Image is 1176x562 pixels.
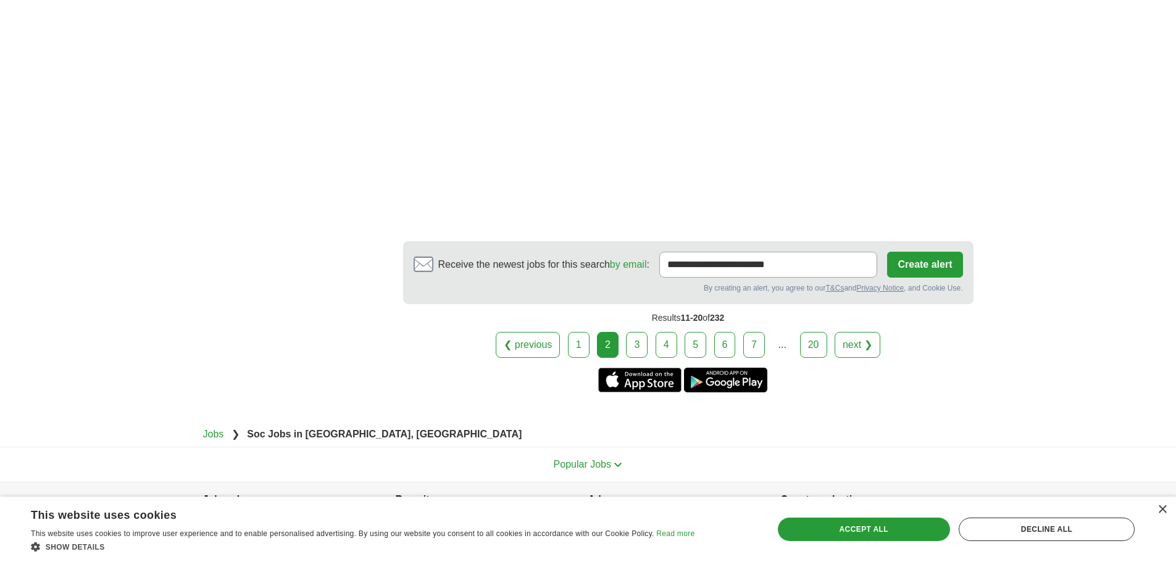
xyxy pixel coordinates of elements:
a: 1 [568,332,590,358]
span: Receive the newest jobs for this search : [438,257,649,272]
a: 20 [800,332,827,358]
a: T&Cs [825,284,844,292]
button: Create alert [887,252,962,278]
a: 3 [626,332,648,358]
span: Show details [46,543,105,552]
div: 2 [597,332,619,358]
a: ❮ previous [496,332,560,358]
div: ... [770,333,794,357]
span: 232 [710,313,724,323]
h4: Country selection [781,482,974,517]
a: 6 [714,332,736,358]
div: Accept all [778,518,950,541]
a: Jobs [203,429,224,439]
a: next ❯ [835,332,880,358]
a: Get the iPhone app [598,368,682,392]
span: Popular Jobs [554,459,611,469]
a: Privacy Notice [856,284,904,292]
a: 4 [656,332,677,358]
a: by email [610,259,647,270]
span: 11-20 [680,313,703,323]
div: Show details [31,540,694,553]
a: Read more, opens a new window [656,529,694,538]
div: Close [1157,505,1167,514]
a: 5 [685,332,706,358]
span: This website uses cookies to improve user experience and to enable personalised advertising. By u... [31,529,654,538]
div: This website uses cookies [31,504,664,523]
span: ❯ [231,429,240,439]
img: toggle icon [614,462,622,468]
div: By creating an alert, you agree to our and , and Cookie Use. [414,283,963,294]
a: Get the Android app [684,368,767,392]
div: Decline all [959,518,1135,541]
strong: Soc Jobs in [GEOGRAPHIC_DATA], [GEOGRAPHIC_DATA] [247,429,522,439]
a: 7 [743,332,765,358]
div: Results of [403,304,974,332]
